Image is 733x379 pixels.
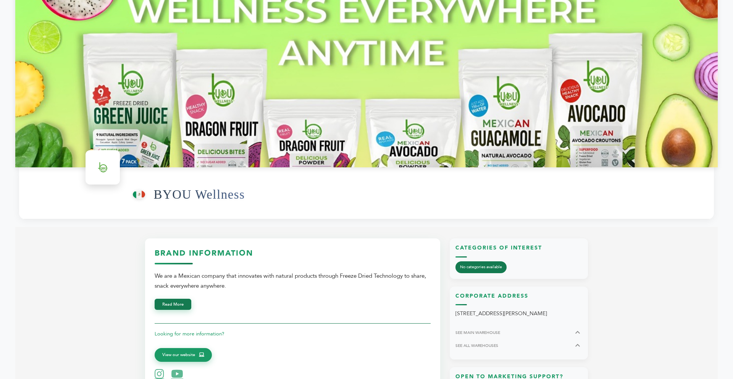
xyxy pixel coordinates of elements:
[455,292,582,306] h3: Corporate Address
[455,261,507,273] span: No categories available
[154,176,245,213] h1: BYOU Wellness
[155,329,431,339] p: Looking for more information?
[455,330,500,335] span: SEE MAIN WAREHOUSE
[155,348,212,362] a: View our website
[87,152,118,183] img: BYOU Wellness Logo
[162,351,195,358] span: View our website
[455,328,582,337] button: SEE MAIN WAREHOUSE
[155,271,431,291] div: We are a Mexican company that innovates with natural products through Freeze Dried Technology to ...
[455,343,498,348] span: SEE ALL WAREHOUSES
[455,341,582,350] button: SEE ALL WAREHOUSES
[155,248,431,264] h3: Brand Information
[155,299,191,310] button: Read More
[133,190,145,199] img: This brand is from Mexico (MX)
[455,309,582,318] p: [STREET_ADDRESS][PERSON_NAME]
[455,244,582,258] h3: Categories of Interest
